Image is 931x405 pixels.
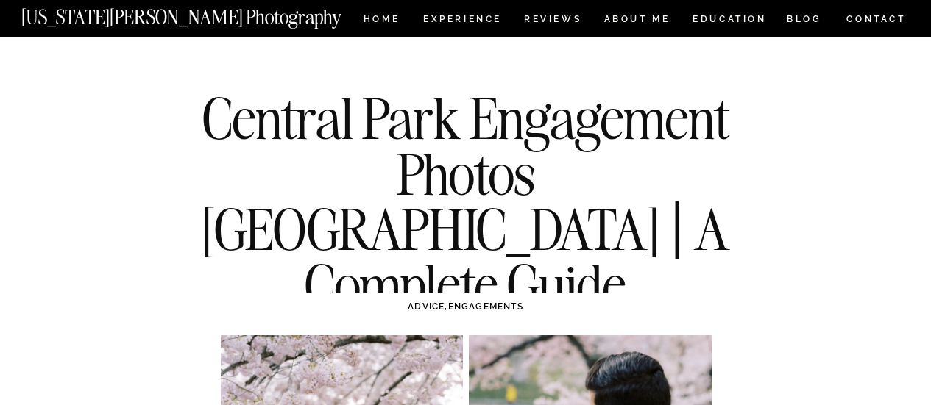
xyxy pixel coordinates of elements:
a: REVIEWS [524,15,579,27]
a: ADVICE [408,301,445,312]
a: [US_STATE][PERSON_NAME] Photography [21,7,391,20]
a: EDUCATION [691,15,768,27]
a: ENGAGEMENTS [448,301,523,312]
a: CONTACT [846,11,907,27]
a: ABOUT ME [603,15,670,27]
a: BLOG [787,15,822,27]
a: HOME [361,15,403,27]
h1: Central Park Engagement Photos [GEOGRAPHIC_DATA] | A Complete Guide [199,90,733,312]
a: Experience [423,15,500,27]
h3: , [252,300,680,313]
